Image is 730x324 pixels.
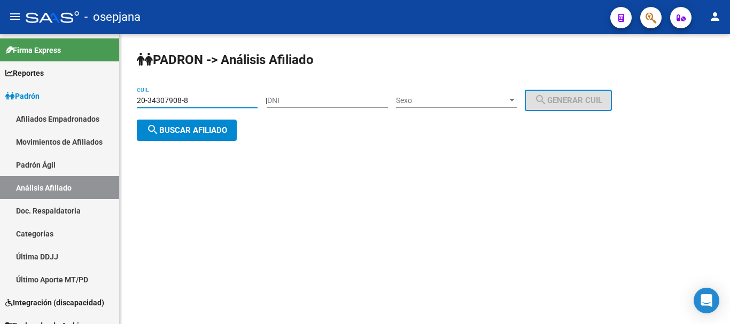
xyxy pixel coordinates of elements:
span: Reportes [5,67,44,79]
span: Firma Express [5,44,61,56]
mat-icon: search [534,93,547,106]
mat-icon: person [709,10,721,23]
mat-icon: menu [9,10,21,23]
strong: PADRON -> Análisis Afiliado [137,52,314,67]
span: - osepjana [84,5,141,29]
span: Generar CUIL [534,96,602,105]
mat-icon: search [146,123,159,136]
button: Buscar afiliado [137,120,237,141]
span: Sexo [396,96,507,105]
span: Integración (discapacidad) [5,297,104,309]
button: Generar CUIL [525,90,612,111]
div: | [266,96,620,105]
span: Buscar afiliado [146,125,227,135]
span: Padrón [5,90,40,102]
div: Open Intercom Messenger [694,288,719,313]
